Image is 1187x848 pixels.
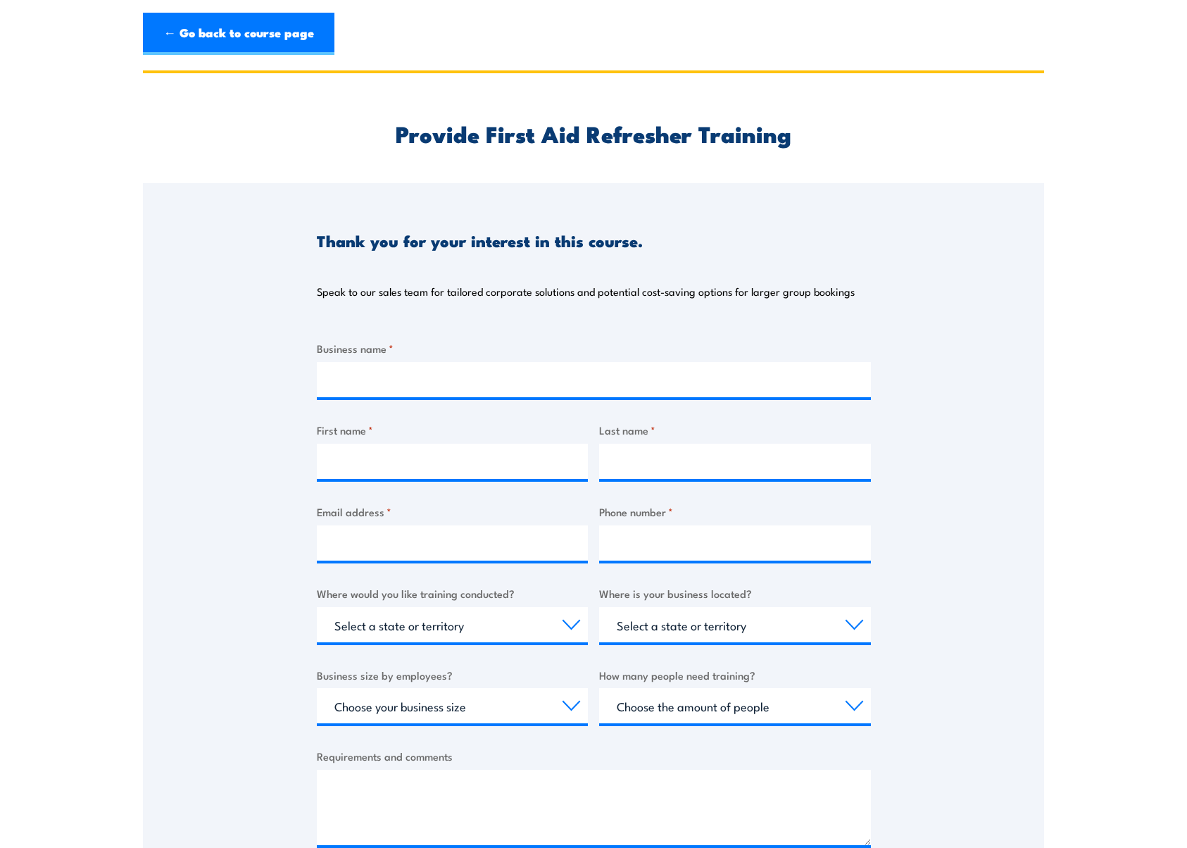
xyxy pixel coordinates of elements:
[599,667,871,683] label: How many people need training?
[599,504,871,520] label: Phone number
[317,504,589,520] label: Email address
[317,667,589,683] label: Business size by employees?
[317,232,643,249] h3: Thank you for your interest in this course.
[143,13,334,55] a: ← Go back to course page
[599,422,871,438] label: Last name
[599,585,871,601] label: Where is your business located?
[317,123,871,143] h2: Provide First Aid Refresher Training
[317,748,871,764] label: Requirements and comments
[317,422,589,438] label: First name
[317,340,871,356] label: Business name
[317,285,855,299] p: Speak to our sales team for tailored corporate solutions and potential cost-saving options for la...
[317,585,589,601] label: Where would you like training conducted?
